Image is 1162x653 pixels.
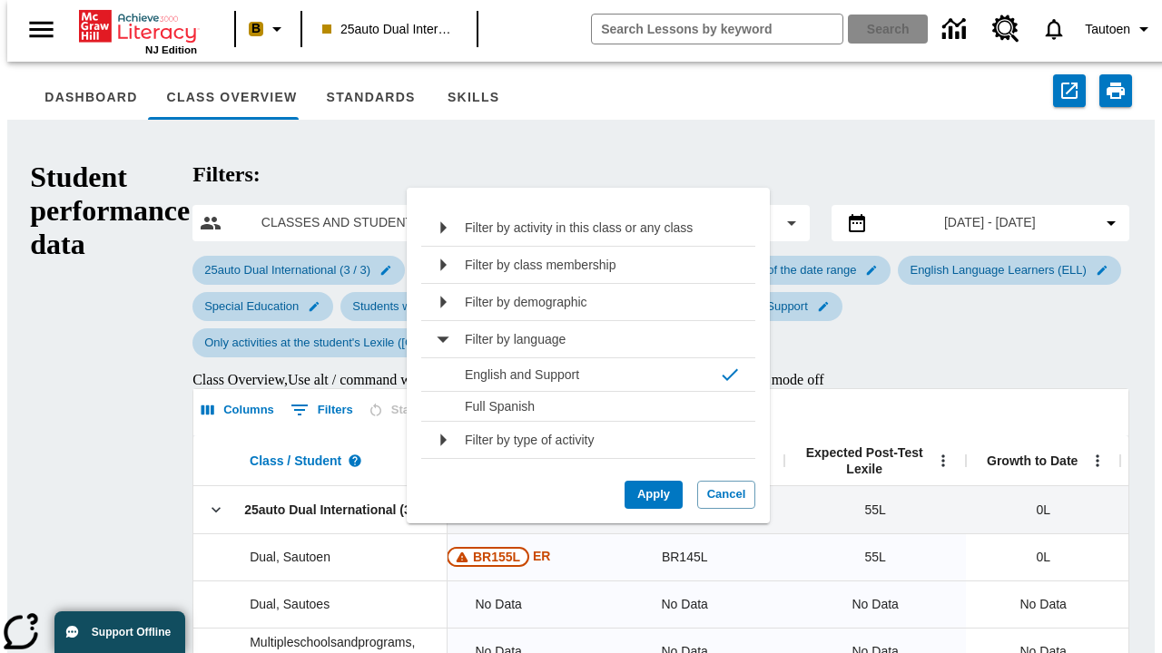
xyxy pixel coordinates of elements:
[15,3,68,56] button: Open side menu
[662,548,708,567] span: Beginning reader 145 Lexile, Dual, Sautoen
[421,202,755,466] ul: filter dropdown class selector. 5 items.
[250,453,341,469] span: Class / Student
[250,548,330,566] span: Dual, Sautoen
[421,247,755,284] li: Sub Menu buttonFilter by class membership
[145,44,197,55] span: NJ Edition
[430,76,517,120] button: Skills
[421,422,755,459] li: Sub Menu buttonFilter by type of activity
[944,213,1036,232] span: [DATE] - [DATE]
[30,76,152,120] button: Dashboard
[1020,595,1067,614] span: No Data, Dual, Sautoes
[202,496,230,523] button: Click here to collapse the class row
[421,210,755,247] li: Sub Menu buttonFilter by activity in this class or any class
[341,447,369,474] button: Read more about Class / Student
[192,162,1129,187] h2: Filters:
[793,444,935,477] span: Expected Post-Test Lexile
[1084,447,1111,474] button: Open Menu
[899,263,1097,277] span: English Language Learners (ELL)
[865,548,886,567] span: 55 Lexile, Dual, Sautoen
[236,213,447,232] span: Classes and Students
[1099,74,1132,107] button: Print
[250,595,330,613] span: Dual, Sautoes
[193,299,310,313] span: Special Education
[465,365,712,384] p: English and Support
[92,626,171,638] span: Support Offline
[428,288,458,317] svg: Sub Menu button
[197,396,279,424] button: Select columns
[286,395,358,424] button: Show filters
[662,595,708,614] span: No Data, Dual, Sautoes
[465,293,587,311] p: Filter by demographic
[466,541,527,573] span: BR155L
[697,481,755,509] button: Cancel
[153,76,312,120] button: Class Overview
[341,299,658,313] span: Students without ELL or Special Education Classification
[465,256,616,274] p: Filter by class membership
[839,212,1122,234] button: Select the date range menu item
[407,188,770,523] div: drop down list
[1100,212,1122,234] svg: Collapse Date Range Filter
[200,212,483,234] button: Select classes and students menu item
[931,5,981,54] a: Data Center
[533,549,550,563] span: ER
[930,447,957,474] button: Open Menu
[244,501,426,519] span: 25auto Dual International (3/3)
[852,595,899,614] span: No Data, Dual, Sautoes
[465,330,566,348] p: Filter by language
[192,292,333,321] div: Edit Special Education filter selected submenu item
[981,5,1030,54] a: Resource Center, Will open in new tab
[251,17,261,40] span: B
[428,425,458,454] svg: Sub Menu button
[987,453,1078,469] span: Growth to Date
[1078,13,1162,45] button: Profile/Settings
[192,328,563,357] div: Edit Only activities at the student's Lexile (Reading) filter selected submenu item
[79,6,197,55] div: Home
[54,611,185,653] button: Support Offline
[428,325,458,354] svg: Sub Menu button
[625,481,683,509] button: Apply
[421,321,755,358] li: Sub Menu buttonFilter by language
[428,213,458,242] svg: Sub Menu button
[1030,5,1078,53] a: Notifications
[898,256,1120,285] div: Edit English Language Learners (ELL) filter selected submenu item
[192,256,405,285] div: Edit 25auto Dual International (3 / 3) filter selected submenu item
[465,431,594,449] p: Filter by type of activity
[1053,74,1086,107] button: Export to CSV
[207,501,225,519] svg: Click here to collapse the class row
[241,13,295,45] button: Boost Class color is peach. Change class color
[592,15,842,44] input: search field
[465,397,734,415] p: Full Spanish
[192,372,1129,388] div: Class Overview , Use alt / command with arrow keys or navigate within the table with virtual curs...
[865,501,886,520] span: 55 Lexile, 25auto Dual International (3/3)
[428,250,458,279] svg: Sub Menu button
[412,580,585,628] div: No Data, Dual, Sautoes
[421,284,755,321] li: Sub Menu buttonFilter by demographic
[340,292,682,321] div: Edit Students without ELL or Special Education Classification filter selected submenu item
[1085,20,1130,39] span: Tautoen
[465,219,693,237] p: Filter by activity in this class or any class
[1036,501,1050,520] span: 0 Lexile, 25auto Dual International (3/3)
[1036,548,1050,567] span: 0 Lexile, Dual, Sautoen
[193,263,381,277] span: 25auto Dual International (3 / 3)
[312,76,430,120] button: Standards
[193,336,539,349] span: Only activities at the student's Lexile ([GEOGRAPHIC_DATA])
[322,20,457,39] span: 25auto Dual International
[412,533,585,580] div: Beginning reader 155 Lexile, ER, Based on the Lexile Reading measure, student is an Emerging Read...
[476,595,522,614] span: No Data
